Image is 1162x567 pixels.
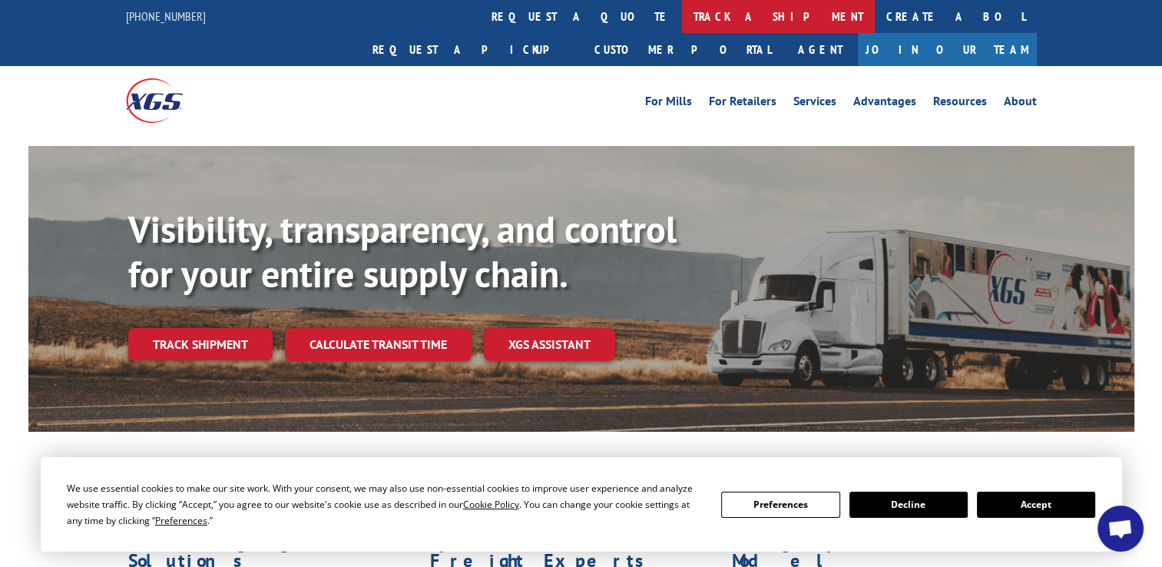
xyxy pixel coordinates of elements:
[858,33,1037,66] a: Join Our Team
[361,33,583,66] a: Request a pickup
[783,33,858,66] a: Agent
[1097,506,1144,552] div: Open chat
[128,205,677,297] b: Visibility, transparency, and control for your entire supply chain.
[721,492,839,518] button: Preferences
[67,480,703,529] div: We use essential cookies to make our site work. With your consent, we may also use non-essential ...
[793,95,836,112] a: Services
[463,498,519,511] span: Cookie Policy
[126,8,206,24] a: [PHONE_NUMBER]
[849,492,968,518] button: Decline
[583,33,783,66] a: Customer Portal
[1004,95,1037,112] a: About
[128,328,273,360] a: Track shipment
[285,328,472,361] a: Calculate transit time
[155,514,207,527] span: Preferences
[709,95,776,112] a: For Retailers
[933,95,987,112] a: Resources
[977,492,1095,518] button: Accept
[41,457,1122,552] div: Cookie Consent Prompt
[645,95,692,112] a: For Mills
[853,95,916,112] a: Advantages
[484,328,615,361] a: XGS ASSISTANT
